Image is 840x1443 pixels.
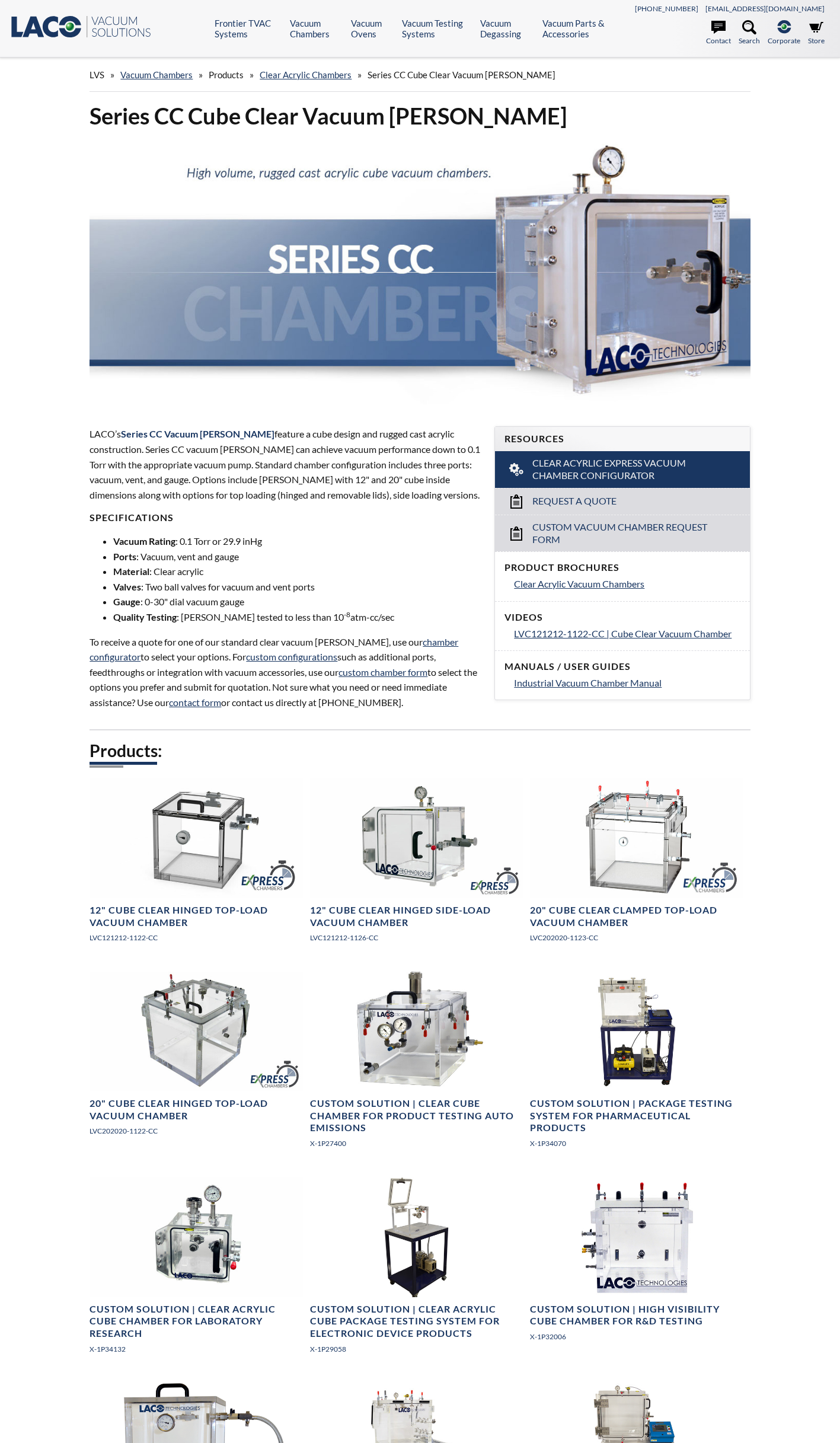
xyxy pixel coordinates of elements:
li: : Two ball valves for vacuum and vent ports [113,579,480,595]
p: X-1P27400 [310,1138,523,1149]
h4: 20" Cube Clear Hinged Top-Load Vacuum Chamber [90,1097,302,1122]
a: R&D cube vacuum chamber, front viewCustom Solution | High Visibility Cube Chamber for R&D Testing... [530,1177,743,1352]
a: Vacuum Chambers [290,18,342,39]
a: [PHONE_NUMBER] [635,4,698,13]
h4: Custom Solution | High Visibility Cube Chamber for R&D Testing [530,1303,743,1328]
p: X-1P32006 [530,1331,743,1342]
a: LVC202020-1122-CC Cubed Express Chamber, rear angled view20" Cube Clear Hinged Top-Load Vacuum Ch... [90,972,302,1146]
strong: Ports [113,551,136,562]
h4: Custom Solution | Clear Acrylic Cube Package Testing System for Electronic Device Products [310,1303,523,1340]
a: LVC202020-1123-CC Clear Cubed Express Chamber, front angled view20" Cube Clear Clamped Top-Load V... [530,778,743,953]
a: Clear Acrylic Chambers [260,69,352,80]
h4: Custom Solution | Clear Cube Chamber for Product Testing Auto Emissions [310,1097,523,1134]
sup: -8 [344,610,350,619]
img: Series CC Chamber header [90,140,750,404]
span: Industrial Vacuum Chamber Manual [514,677,662,688]
a: Store [808,20,825,46]
div: » » » » [90,58,750,92]
a: Search [739,20,760,46]
a: Vacuum Testing Systems [402,18,471,39]
a: Clear Cube Chamber for Product Testing Auto EmissionsCustom Solution | Clear Cube Chamber for Pro... [310,972,523,1158]
p: LVC202020-1123-CC [530,932,743,943]
p: X-1P29058 [310,1343,523,1355]
li: : Clear acrylic [113,564,480,579]
span: Clear Acrylic Vacuum Chambers [514,578,644,589]
p: LACO’s feature a cube design and rugged cast acrylic construction. Series CC vacuum [PERSON_NAME]... [90,426,480,502]
strong: Gauge [113,596,140,607]
span: LVS [90,69,104,80]
strong: Quality Testing [113,611,177,622]
a: Vacuum Chambers [120,69,193,80]
p: LVC121212-1122-CC [90,932,302,943]
h4: 12" Cube Clear Hinged Side-Load Vacuum Chamber [310,904,523,929]
a: contact form [169,697,221,708]
a: LVC121212-1126-CC Express Chamber, right side angled view12" Cube Clear Hinged Side-Load Vacuum C... [310,778,523,953]
a: Vacuum Parts & Accessories [542,18,622,39]
a: Request a Quote [495,488,749,515]
span: Request a Quote [532,495,617,507]
p: LVC202020-1122-CC [90,1125,302,1136]
li: : Vacuum, vent and gauge [113,549,480,564]
h4: Custom Solution | Clear Acrylic Cube Chamber for Laboratory Research [90,1303,302,1340]
h4: Product Brochures [504,561,740,574]
a: custom configurations [246,651,337,662]
span: Corporate [768,35,800,46]
a: Frontier TVAC Systems [215,18,280,39]
a: Custom Vacuum Chamber Request Form [495,515,749,552]
h4: Specifications [90,512,480,524]
span: Custom Vacuum Chamber Request Form [532,521,713,546]
li: : 0-30" dial vacuum gauge [113,594,480,609]
a: Clear Acyrlic Express Vacuum Chamber Configurator [495,451,749,488]
p: To receive a quote for one of our standard clear vacuum [PERSON_NAME], use our to select your opt... [90,634,480,710]
a: custom chamber form [338,666,427,678]
h4: Resources [504,433,740,445]
a: Clear Acrylic Vacuum Chambers [514,576,740,592]
a: [EMAIL_ADDRESS][DOMAIN_NAME] [705,4,825,13]
strong: Material [113,566,149,577]
a: Industrial Vacuum Chamber Manual [514,675,740,691]
span: Clear Acyrlic Express Vacuum Chamber Configurator [532,457,713,482]
h4: Videos [504,611,740,624]
a: Clear Vertical Cubic Vacuum Chamber, top angled viewCustom Solution | Clear Acrylic Cube Chamber ... [90,1177,302,1364]
strong: Valves [113,581,141,592]
a: Package Testing System for Pharmaceutical Products, front viewCustom Solution | Package Testing S... [530,972,743,1158]
h4: 12" Cube Clear Hinged Top-Load Vacuum Chamber [90,904,302,929]
a: Contact [706,20,731,46]
span: Series CC Vacuum [PERSON_NAME] [121,428,274,439]
a: Vacuum Degassing [480,18,534,39]
h1: Series CC Cube Clear Vacuum [PERSON_NAME] [90,101,750,130]
p: LVC121212-1126-CC [310,932,523,943]
h2: Products: [90,740,750,762]
span: Series CC Cube Clear Vacuum [PERSON_NAME] [368,69,555,80]
strong: Vacuum Rating [113,535,175,547]
span: Products [209,69,244,80]
h4: Custom Solution | Package Testing System for Pharmaceutical Products [530,1097,743,1134]
h4: 20" Cube Clear Clamped Top-Load Vacuum Chamber [530,904,743,929]
a: LVC121212-1122-CC Express Chamber, angled view12" Cube Clear Hinged Top-Load Vacuum ChamberLVC121... [90,778,302,953]
li: : 0.1 Torr or 29.9 inHg [113,534,480,549]
li: : [PERSON_NAME] tested to less than 10 atm-cc/sec [113,609,480,625]
h4: Manuals / User Guides [504,660,740,673]
a: LVC121212-1122-CC | Cube Clear Vacuum Chamber [514,626,740,641]
a: 3/4 view open chamber of Clear Acrylic Cube Package Testing System for Electronic DeviceCustom So... [310,1177,523,1364]
p: X-1P34070 [530,1138,743,1149]
span: LVC121212-1122-CC | Cube Clear Vacuum Chamber [514,628,732,639]
a: Vacuum Ovens [351,18,393,39]
p: X-1P34132 [90,1343,302,1355]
